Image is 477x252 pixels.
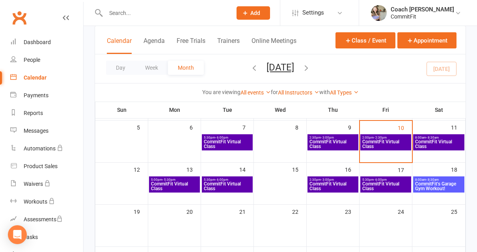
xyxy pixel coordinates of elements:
[292,163,306,176] div: 15
[362,178,410,182] span: 5:30pm
[103,7,226,19] input: Search...
[239,163,253,176] div: 14
[451,163,465,176] div: 18
[321,178,334,182] span: - 3:00pm
[24,234,38,240] div: Tasks
[24,198,47,205] div: Workouts
[278,89,319,96] a: All Instructors
[151,182,198,191] span: CommitFit Virtual Class
[266,62,294,73] button: [DATE]
[217,37,240,54] button: Trainers
[374,136,387,139] span: - 2:30pm
[398,163,412,176] div: 17
[106,61,135,75] button: Day
[24,74,47,81] div: Calendar
[10,33,83,51] a: Dashboard
[10,228,83,246] a: Tasks
[309,136,357,139] span: 2:30pm
[252,37,296,54] button: Online Meetings
[107,37,132,54] button: Calendar
[24,163,58,169] div: Product Sales
[168,61,204,75] button: Month
[137,120,148,133] div: 5
[190,120,201,133] div: 6
[10,157,83,175] a: Product Sales
[292,205,306,218] div: 22
[302,4,324,22] span: Settings
[271,89,278,95] strong: for
[415,178,463,182] span: 8:00am
[186,205,201,218] div: 20
[398,121,412,134] div: 10
[9,8,29,28] a: Clubworx
[10,104,83,122] a: Reports
[345,163,359,176] div: 16
[374,178,387,182] span: - 6:00pm
[186,163,201,176] div: 13
[24,145,56,152] div: Automations
[237,6,270,20] button: Add
[10,51,83,69] a: People
[177,37,205,54] button: Free Trials
[345,205,359,218] div: 23
[8,225,27,244] div: Open Intercom Messenger
[295,120,306,133] div: 8
[348,120,359,133] div: 9
[24,39,51,45] div: Dashboard
[24,128,48,134] div: Messages
[415,136,463,139] span: 8:00am
[398,205,412,218] div: 24
[215,136,228,139] span: - 6:00pm
[24,110,43,116] div: Reports
[134,205,148,218] div: 19
[202,89,240,95] strong: You are viewing
[201,102,254,118] th: Tue
[24,216,63,222] div: Assessments
[10,122,83,140] a: Messages
[391,6,454,13] div: Coach [PERSON_NAME]
[10,211,83,228] a: Assessments
[135,61,168,75] button: Week
[309,139,357,149] span: CommitFit Virtual Class
[10,175,83,193] a: Waivers
[451,120,465,133] div: 11
[362,136,410,139] span: 2:00pm
[330,89,359,96] a: All Types
[95,102,148,118] th: Sun
[10,69,83,87] a: Calendar
[309,178,357,182] span: 2:30pm
[10,193,83,211] a: Workouts
[360,102,412,118] th: Fri
[24,181,43,187] div: Waivers
[10,87,83,104] a: Payments
[215,178,228,182] span: - 6:00pm
[203,182,251,191] span: CommitFit Virtual Class
[309,182,357,191] span: CommitFit Virtual Class
[24,92,48,98] div: Payments
[451,205,465,218] div: 25
[426,136,439,139] span: - 8:30am
[203,139,251,149] span: CommitFit Virtual Class
[362,182,410,191] span: CommitFit Virtual Class
[143,37,165,54] button: Agenda
[151,178,198,182] span: 5:00pm
[412,102,466,118] th: Sat
[203,136,251,139] span: 5:30pm
[426,178,439,182] span: - 8:30am
[10,140,83,157] a: Automations
[24,57,40,63] div: People
[397,32,457,48] button: Appointment
[362,139,410,149] span: CommitFit Virtual Class
[242,120,253,133] div: 7
[148,102,201,118] th: Mon
[239,205,253,218] div: 21
[134,163,148,176] div: 12
[319,89,330,95] strong: with
[335,32,395,48] button: Class / Event
[240,89,271,96] a: All events
[307,102,360,118] th: Thu
[321,136,334,139] span: - 3:00pm
[415,139,463,149] span: CommitFit Virtual Class
[415,182,463,191] span: CommitFit's Garage Gym Workout!
[254,102,307,118] th: Wed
